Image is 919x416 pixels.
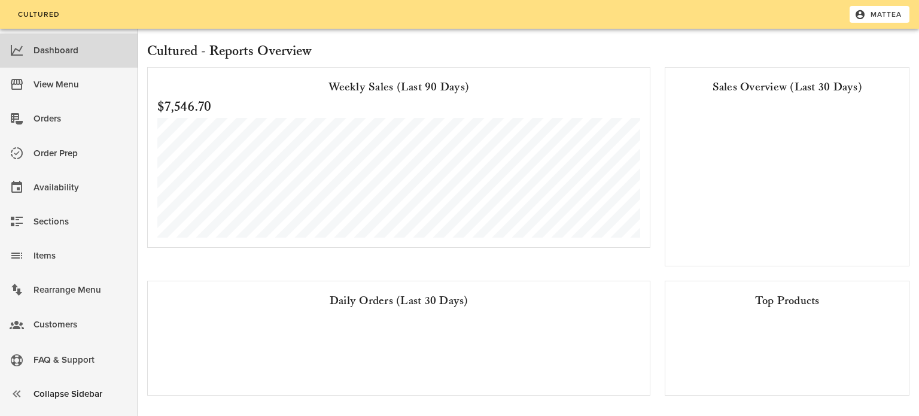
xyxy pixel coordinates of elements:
div: View Menu [34,75,128,95]
div: Availability [34,178,128,198]
div: Items [34,246,128,266]
span: Mattea [857,9,902,20]
button: Mattea [850,6,909,23]
div: Daily Orders (Last 30 Days) [157,291,640,310]
a: Cultured [10,6,68,23]
div: FAQ & Support [34,350,128,370]
div: Customers [34,315,128,335]
div: Sales Overview (Last 30 Days) [675,77,899,96]
h2: $7,546.70 [157,96,640,118]
div: Weekly Sales (Last 90 Days) [157,77,640,96]
h2: Cultured - Reports Overview [147,41,909,62]
div: Top Products [675,291,899,310]
div: Rearrange Menu [34,280,128,300]
span: Cultured [17,10,60,19]
div: Order Prep [34,144,128,163]
div: Dashboard [34,41,128,60]
div: Collapse Sidebar [34,384,128,404]
div: Sections [34,212,128,232]
div: Orders [34,109,128,129]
